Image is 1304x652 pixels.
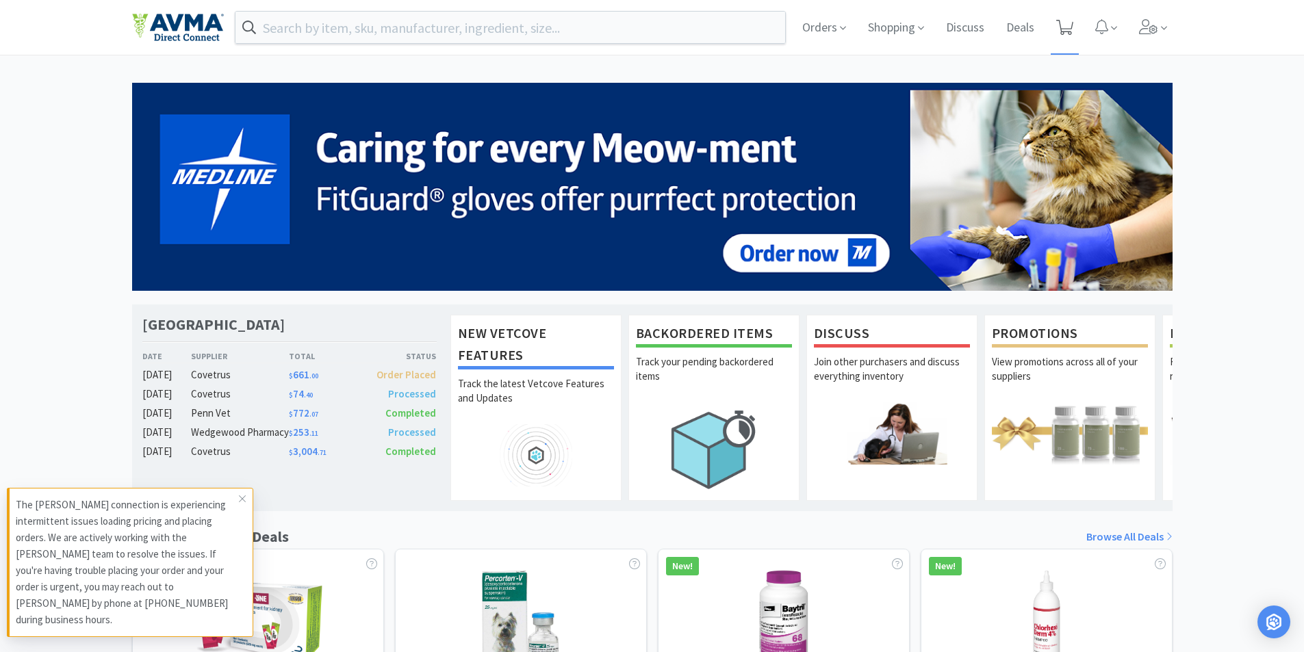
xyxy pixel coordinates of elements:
a: DiscussJoin other purchasers and discuss everything inventory [806,315,977,501]
span: $ [289,410,293,419]
h1: Discuss [814,322,970,348]
a: [DATE]Covetrus$661.00Order Placed [142,367,437,383]
span: Processed [388,387,436,400]
p: Join other purchasers and discuss everything inventory [814,354,970,402]
img: hero_discuss.png [814,402,970,465]
img: hero_feature_roadmap.png [458,424,614,486]
img: 5b85490d2c9a43ef9873369d65f5cc4c_481.png [132,83,1173,291]
span: Completed [385,406,436,419]
p: View promotions across all of your suppliers [992,354,1148,402]
div: Covetrus [191,386,289,402]
span: 3,004 [289,445,327,458]
span: $ [289,448,293,457]
h1: [GEOGRAPHIC_DATA] [142,315,285,335]
img: e4e33dab9f054f5782a47901c742baa9_102.png [132,13,224,42]
span: $ [289,429,293,438]
span: 772 [289,406,318,419]
span: 661 [289,368,318,381]
p: The [PERSON_NAME] connection is experiencing intermittent issues loading pricing and placing orde... [16,497,239,628]
div: Wedgewood Pharmacy [191,424,289,441]
div: [DATE] [142,424,192,441]
h1: Promotions [992,322,1148,348]
div: Covetrus [191,367,289,383]
div: [DATE] [142,386,192,402]
p: Track your pending backordered items [636,354,792,402]
div: [DATE] [142,367,192,383]
a: Discuss [941,22,990,34]
div: Open Intercom Messenger [1257,605,1290,638]
span: Completed [385,445,436,458]
a: Deals [1001,22,1040,34]
p: Track the latest Vetcove Features and Updates [458,376,614,424]
span: . 07 [309,410,318,419]
div: Penn Vet [191,405,289,421]
div: Covetrus [191,443,289,460]
input: Search by item, sku, manufacturer, ingredient, size... [235,12,786,43]
div: Status [363,350,437,363]
div: Date [142,350,192,363]
span: . 71 [318,448,327,457]
a: [DATE]Covetrus$74.40Processed [142,386,437,402]
div: [DATE] [142,443,192,460]
h1: Backordered Items [636,322,792,348]
span: . 00 [309,371,318,380]
a: PromotionsView promotions across all of your suppliers [984,315,1155,501]
span: 74 [289,387,313,400]
a: Backordered ItemsTrack your pending backordered items [628,315,800,501]
div: Supplier [191,350,289,363]
span: 253 [289,426,318,439]
img: hero_promotions.png [992,402,1148,465]
div: Total [289,350,363,363]
div: [DATE] [142,405,192,421]
a: [DATE]Wedgewood Pharmacy$253.11Processed [142,424,437,441]
a: [DATE]Covetrus$3,004.71Completed [142,443,437,460]
img: hero_backorders.png [636,402,792,496]
span: Order Placed [376,368,436,381]
span: . 11 [309,429,318,438]
span: Processed [388,426,436,439]
span: $ [289,371,293,380]
a: [DATE]Penn Vet$772.07Completed [142,405,437,421]
h1: New Vetcove Features [458,322,614,369]
a: New Vetcove FeaturesTrack the latest Vetcove Features and Updates [450,315,622,501]
a: Browse All Deals [1086,528,1173,546]
span: $ [289,391,293,400]
span: . 40 [304,391,313,400]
